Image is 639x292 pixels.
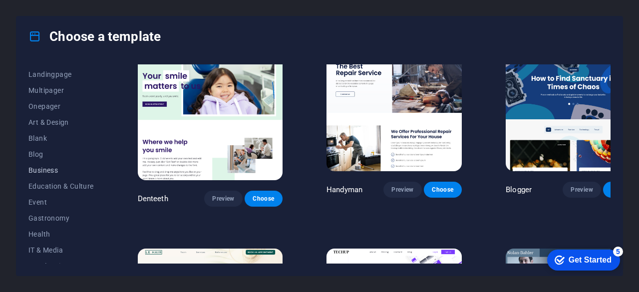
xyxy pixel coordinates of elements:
button: Landingpage [28,66,94,82]
div: Get Started [29,11,72,20]
span: Education & Culture [28,182,94,190]
button: Business [28,162,94,178]
button: Event [28,194,94,210]
span: Preview [571,186,593,194]
p: Denteeth [138,194,168,204]
button: Art & Design [28,114,94,130]
span: Preview [391,186,413,194]
span: Onepager [28,102,94,110]
div: Get Started 5 items remaining, 0% complete [8,5,81,26]
h4: Choose a template [28,28,161,44]
span: Preview [212,195,234,203]
button: Preview [383,182,421,198]
span: Event [28,198,94,206]
button: Multipager [28,82,94,98]
button: Health [28,226,94,242]
button: Gastronomy [28,210,94,226]
span: Landingpage [28,70,94,78]
span: Choose [253,195,275,203]
span: Art & Design [28,118,94,126]
p: Blogger [506,185,532,195]
button: Blank [28,130,94,146]
span: Business [28,166,94,174]
button: Legal & Finance [28,258,94,274]
button: Choose [424,182,462,198]
span: Health [28,230,94,238]
span: Gastronomy [28,214,94,222]
span: Choose [432,186,454,194]
button: IT & Media [28,242,94,258]
p: Handyman [326,185,362,195]
button: Preview [563,182,601,198]
span: Legal & Finance [28,262,94,270]
span: Blank [28,134,94,142]
button: Education & Culture [28,178,94,194]
button: Onepager [28,98,94,114]
button: Preview [204,191,242,207]
div: 5 [74,2,84,12]
span: Multipager [28,86,94,94]
img: Denteeth [138,46,283,180]
button: Choose [245,191,283,207]
img: Handyman [326,46,462,171]
span: IT & Media [28,246,94,254]
button: Blog [28,146,94,162]
span: Blog [28,150,94,158]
